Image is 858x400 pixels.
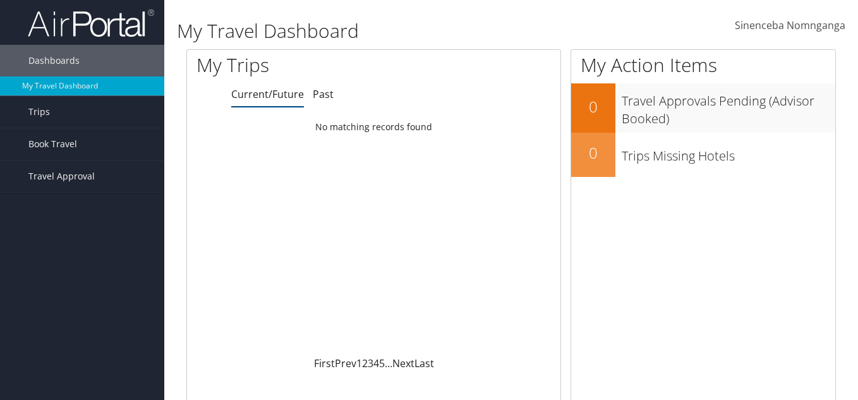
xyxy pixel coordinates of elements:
[571,96,615,118] h2: 0
[622,86,835,128] h3: Travel Approvals Pending (Advisor Booked)
[362,356,368,370] a: 2
[571,133,835,177] a: 0Trips Missing Hotels
[373,356,379,370] a: 4
[414,356,434,370] a: Last
[622,141,835,165] h3: Trips Missing Hotels
[28,45,80,76] span: Dashboards
[571,83,835,132] a: 0Travel Approvals Pending (Advisor Booked)
[379,356,385,370] a: 5
[735,18,845,32] span: Sinenceba Nomnganga
[313,87,334,101] a: Past
[335,356,356,370] a: Prev
[196,52,396,78] h1: My Trips
[187,116,560,138] td: No matching records found
[177,18,622,44] h1: My Travel Dashboard
[314,356,335,370] a: First
[28,96,50,128] span: Trips
[735,6,845,45] a: Sinenceba Nomnganga
[385,356,392,370] span: …
[571,142,615,164] h2: 0
[28,8,154,38] img: airportal-logo.png
[28,161,95,192] span: Travel Approval
[231,87,304,101] a: Current/Future
[356,356,362,370] a: 1
[392,356,414,370] a: Next
[28,128,77,160] span: Book Travel
[368,356,373,370] a: 3
[571,52,835,78] h1: My Action Items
